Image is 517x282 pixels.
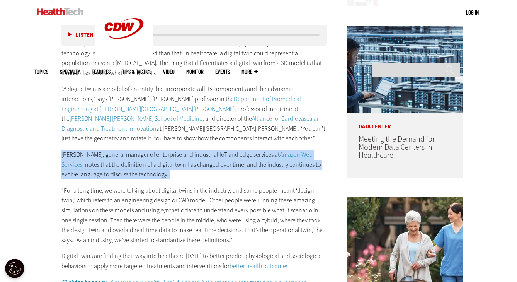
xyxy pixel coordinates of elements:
[70,115,202,123] a: [PERSON_NAME] [PERSON_NAME] School of Medicine
[61,186,327,245] p: “For a long time, we were talking about digital twins in the industry, and some people meant ‘des...
[359,134,435,161] a: Meeting the Demand for Modern Data Centers in Healthcare
[230,262,288,270] a: better health outcomes
[163,69,175,75] a: Video
[215,69,230,75] a: Events
[466,9,479,16] a: Log in
[95,51,153,59] a: CDW
[5,259,24,278] button: Open Preferences
[37,8,83,15] img: Home
[60,69,80,75] span: Specialty
[61,251,327,271] p: Digital twins are finding their way into healthcare [DATE] to better predict physiological and so...
[61,150,313,169] a: Amazon Web Services
[92,69,111,75] a: Features
[466,9,479,17] div: User menu
[347,113,463,130] p: Data Center
[5,259,24,278] div: Cookie Settings
[241,69,258,75] span: More
[122,69,151,75] a: Tips & Tactics
[186,69,204,75] a: MonITor
[61,84,327,144] p: “A digital twin is a model of an entity that incorporates all its components and their dynamic in...
[61,150,327,179] p: [PERSON_NAME], general manager of enterprise and industrial IoT and edge services at , notes that...
[34,69,48,75] span: Topics
[61,95,301,113] a: Department of Biomedical Engineering at [PERSON_NAME][GEOGRAPHIC_DATA][PERSON_NAME]
[347,26,463,113] img: engineer with laptop overlooking data center
[61,115,319,133] a: Alliance for Cardiovascular Diagnostic and Treatment Innovation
